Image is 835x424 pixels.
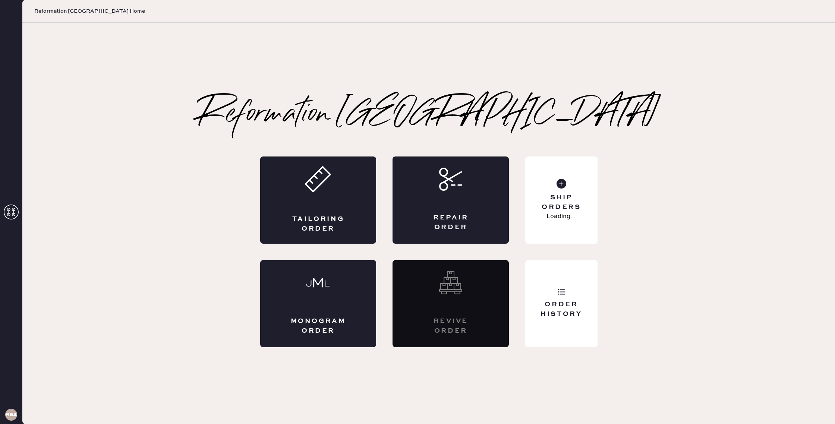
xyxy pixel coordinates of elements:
div: Monogram Order [290,317,347,335]
div: Revive order [422,317,479,335]
div: Repair Order [422,213,479,232]
div: Ship Orders [531,193,591,212]
div: Interested? Contact us at care@hemster.co [393,260,509,347]
h3: RSA [5,412,17,417]
p: Loading... [546,212,576,221]
div: Tailoring Order [290,215,347,233]
div: Order History [531,300,591,319]
h2: Reformation [GEOGRAPHIC_DATA] [198,100,659,130]
span: Reformation [GEOGRAPHIC_DATA] Home [34,7,145,15]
